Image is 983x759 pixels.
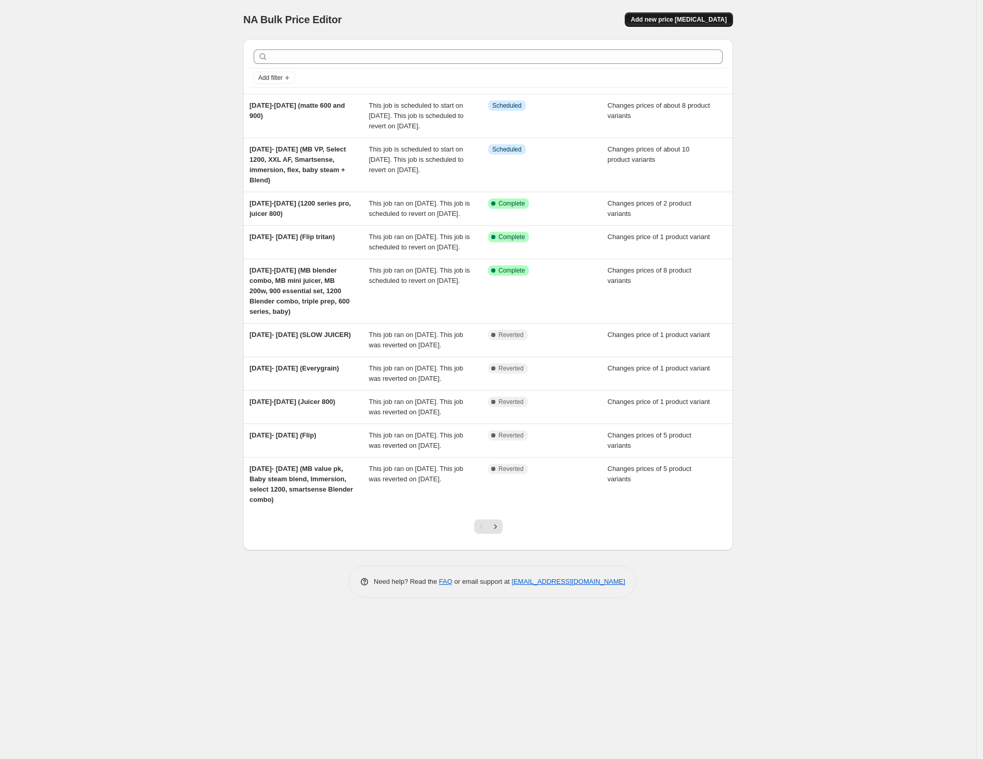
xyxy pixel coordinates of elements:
span: or email support at [453,578,512,585]
span: [DATE]- [DATE] (Everygrain) [249,364,339,372]
span: Reverted [498,398,524,406]
span: Add filter [258,74,282,82]
span: Changes prices of 2 product variants [608,199,692,217]
span: This job ran on [DATE]. This job was reverted on [DATE]. [369,331,463,349]
span: Add new price [MEDICAL_DATA] [631,15,727,24]
span: [DATE]-[DATE] (MB blender combo, MB mini juicer, MB 200w, 900 essential set, 1200 Blender combo, ... [249,266,349,315]
span: This job ran on [DATE]. This job was reverted on [DATE]. [369,364,463,382]
span: Changes prices of 5 product variants [608,465,692,483]
span: [DATE]- [DATE] (SLOW JUICER) [249,331,351,339]
span: Complete [498,199,525,208]
span: [DATE]- [DATE] (MB VP, Select 1200, XXL AF, Smartsense, immersion, flex, baby steam + Blend) [249,145,346,184]
span: Scheduled [492,145,522,154]
span: This job ran on [DATE]. This job was reverted on [DATE]. [369,398,463,416]
span: This job is scheduled to start on [DATE]. This job is scheduled to revert on [DATE]. [369,145,464,174]
span: Need help? Read the [374,578,439,585]
span: This job ran on [DATE]. This job is scheduled to revert on [DATE]. [369,199,470,217]
span: [DATE]-[DATE] (Juicer 800) [249,398,335,406]
span: Changes price of 1 product variant [608,331,710,339]
span: Changes prices of about 10 product variants [608,145,690,163]
button: Add filter [254,72,295,84]
span: [DATE]-[DATE] (1200 series pro, juicer 800) [249,199,351,217]
span: [DATE]- [DATE] (Flip tritan) [249,233,335,241]
a: [EMAIL_ADDRESS][DOMAIN_NAME] [512,578,625,585]
span: [DATE]- [DATE] (Flip) [249,431,316,439]
span: Reverted [498,465,524,473]
span: Complete [498,266,525,275]
span: NA Bulk Price Editor [243,14,342,25]
span: This job is scheduled to start on [DATE]. This job is scheduled to revert on [DATE]. [369,102,464,130]
span: Changes prices of 5 product variants [608,431,692,449]
span: [DATE]- [DATE] (MB value pk, Baby steam blend, Immersion, select 1200, smartsense Blender combo) [249,465,353,503]
span: This job ran on [DATE]. This job is scheduled to revert on [DATE]. [369,266,470,284]
span: This job ran on [DATE]. This job is scheduled to revert on [DATE]. [369,233,470,251]
span: Changes prices of 8 product variants [608,266,692,284]
span: [DATE]-[DATE] (matte 600 and 900) [249,102,345,120]
span: This job ran on [DATE]. This job was reverted on [DATE]. [369,431,463,449]
span: Reverted [498,364,524,373]
button: Next [488,519,503,534]
span: Scheduled [492,102,522,110]
button: Add new price [MEDICAL_DATA] [625,12,733,27]
span: This job ran on [DATE]. This job was reverted on [DATE]. [369,465,463,483]
nav: Pagination [474,519,503,534]
span: Reverted [498,431,524,440]
span: Changes prices of about 8 product variants [608,102,710,120]
span: Changes price of 1 product variant [608,398,710,406]
span: Changes price of 1 product variant [608,233,710,241]
span: Complete [498,233,525,241]
span: Reverted [498,331,524,339]
a: FAQ [439,578,453,585]
span: Changes price of 1 product variant [608,364,710,372]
